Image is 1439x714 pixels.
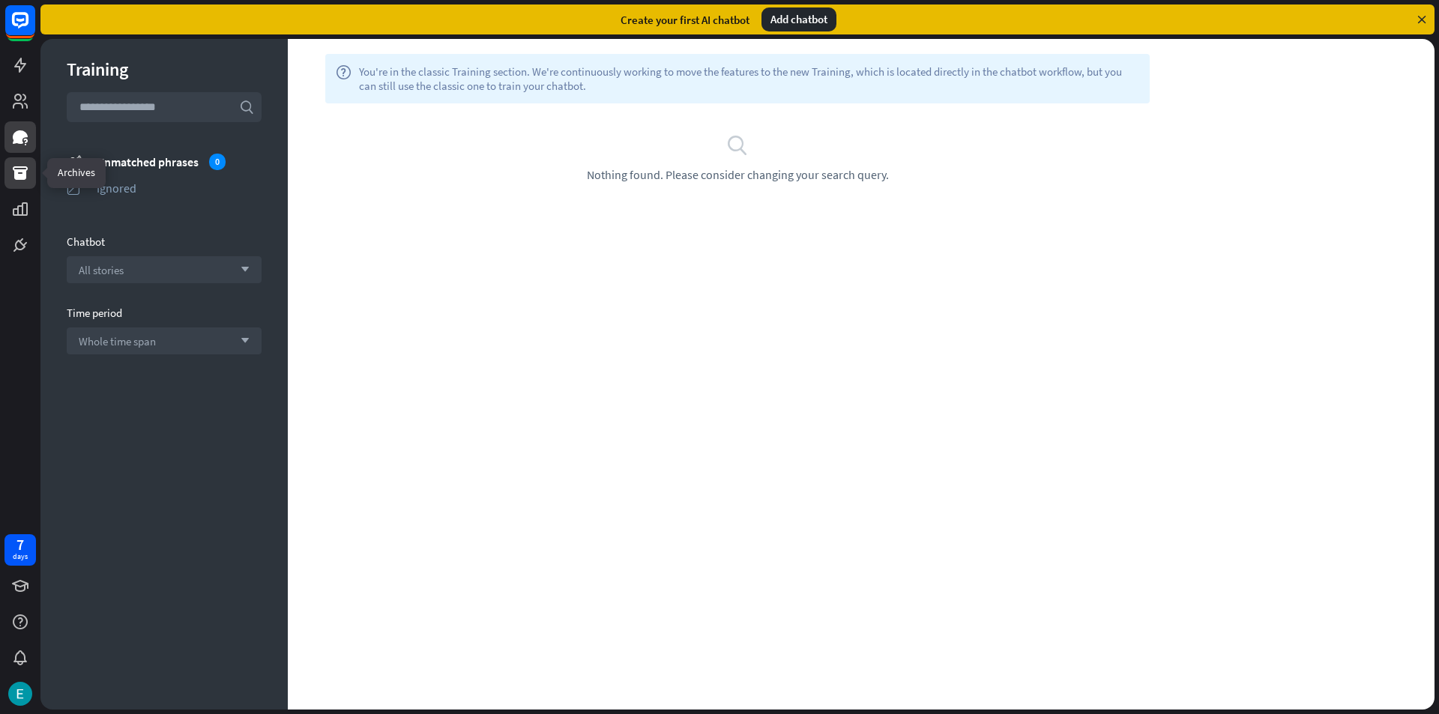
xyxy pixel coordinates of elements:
[239,100,254,115] i: search
[97,181,262,196] div: Ignored
[12,6,57,51] button: Open LiveChat chat widget
[4,534,36,566] a: 7 days
[67,181,82,196] i: ignored
[359,64,1139,93] span: You're in the classic Training section. We're continuously working to move the features to the ne...
[79,263,124,277] span: All stories
[97,154,262,170] div: Unmatched phrases
[67,235,262,249] div: Chatbot
[79,334,156,348] span: Whole time span
[621,13,749,27] div: Create your first AI chatbot
[67,58,262,81] div: Training
[16,538,24,551] div: 7
[13,551,28,562] div: days
[67,154,82,169] i: unmatched_phrases
[233,265,250,274] i: arrow_down
[726,133,749,156] i: search
[233,336,250,345] i: arrow_down
[336,64,352,93] i: help
[67,306,262,320] div: Time period
[209,154,226,170] div: 0
[761,7,836,31] div: Add chatbot
[587,167,889,182] span: Nothing found. Please consider changing your search query.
